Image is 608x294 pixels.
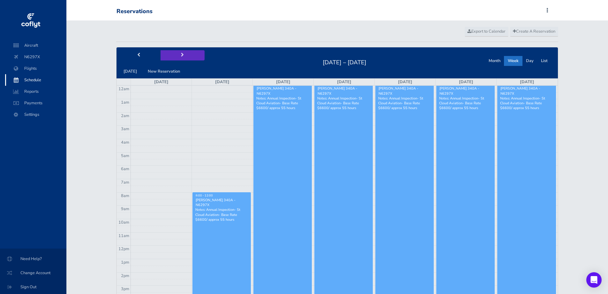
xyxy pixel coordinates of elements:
div: [PERSON_NAME] 340A - N6297X [195,198,248,207]
span: Sign Out [8,281,59,293]
button: List [537,56,552,66]
a: [DATE] [215,79,229,85]
span: 3pm [121,286,129,292]
p: Notes: Annual Inspection- St Cloud Aviation- Base Rate $6600/ approx 55 hours [439,96,492,111]
button: New Reservation [144,67,184,76]
p: Notes: Annual Inspection- St Cloud Aviation- Base Rate $6600/ approx 55 hours [317,96,370,111]
span: 8:00 - 12:00 [196,194,213,197]
span: Export to Calendar [468,28,506,34]
button: Week [504,56,522,66]
span: Change Account [8,267,59,279]
span: Reports [11,86,60,97]
span: Settings [11,109,60,120]
a: [DATE] [520,79,534,85]
span: 5am [121,153,129,159]
a: [DATE] [459,79,473,85]
p: Notes: Annual Inspection- St Cloud Aviation- Base Rate $6600/ approx 55 hours [500,96,553,111]
span: 9am [121,206,129,212]
a: Export to Calendar [465,27,508,36]
p: Notes: Annual Inspection- St Cloud Aviation- Base Rate $6600/ approx 55 hours [378,96,431,111]
a: [DATE] [276,79,290,85]
div: [PERSON_NAME] 340A - N6297X [317,86,370,96]
span: 11am [118,233,129,239]
p: Notes: Annual Inspection- St Cloud Aviation- Base Rate $6600/ approx 55 hours [195,207,248,222]
div: Open Intercom Messenger [586,272,602,288]
span: Payments [11,97,60,109]
span: Schedule [11,74,60,86]
button: [DATE] [120,67,141,76]
h2: [DATE] – [DATE] [319,57,370,66]
span: 10am [118,219,129,225]
span: Aircraft [11,40,60,51]
div: [PERSON_NAME] 340A - N6297X [439,86,492,96]
div: Reservations [116,8,153,15]
span: 3am [121,126,129,132]
span: 8am [121,193,129,199]
span: 12am [118,86,129,92]
button: prev [116,50,161,60]
span: 4am [121,139,129,145]
button: Day [522,56,537,66]
a: Create A Reservation [510,27,558,36]
a: [DATE] [154,79,169,85]
span: 2am [121,113,129,119]
span: 1am [121,99,129,105]
span: Need Help? [8,253,59,265]
span: 7am [121,179,129,185]
button: next [161,50,205,60]
div: [PERSON_NAME] 340A - N6297X [378,86,431,96]
button: Month [485,56,504,66]
span: 2pm [121,273,129,279]
p: Notes: Annual Inspection- St Cloud Aviation- Base Rate $6600/ approx 55 hours [256,96,309,111]
span: N6297X [11,51,60,63]
img: coflyt logo [20,11,41,30]
a: [DATE] [337,79,351,85]
a: [DATE] [398,79,412,85]
span: 1pm [121,259,129,265]
span: Flights [11,63,60,74]
span: Create A Reservation [513,28,555,34]
span: 12pm [118,246,129,252]
div: [PERSON_NAME] 340A - N6297X [500,86,553,96]
span: 6am [121,166,129,172]
div: [PERSON_NAME] 340A - N6297X [256,86,309,96]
